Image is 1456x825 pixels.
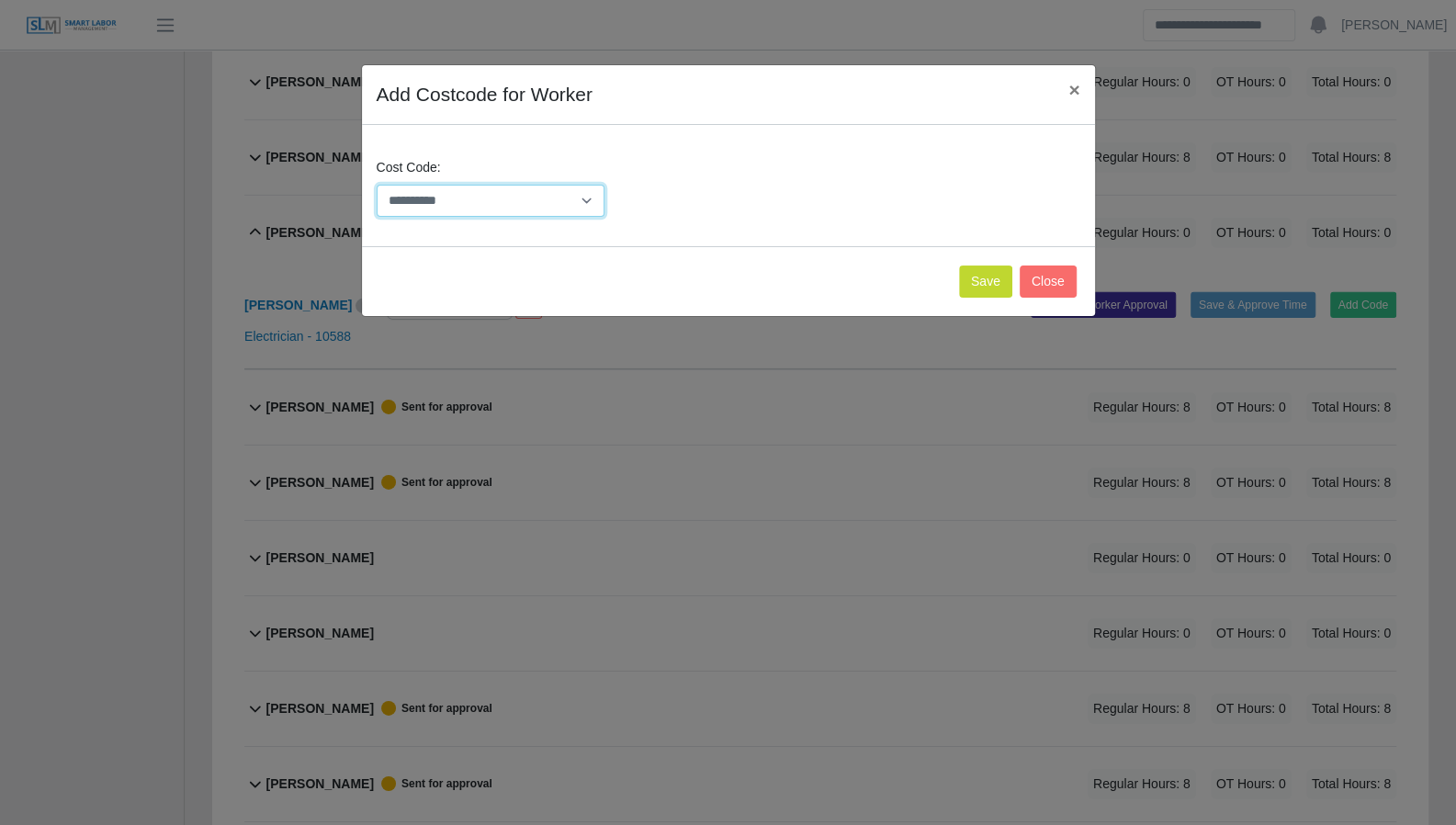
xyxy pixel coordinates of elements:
label: Cost Code: [377,158,441,177]
button: Close [1020,266,1077,298]
button: Save [959,266,1012,298]
span: × [1068,79,1079,100]
h4: Add Costcode for Worker [377,80,593,109]
button: Close [1054,65,1094,114]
